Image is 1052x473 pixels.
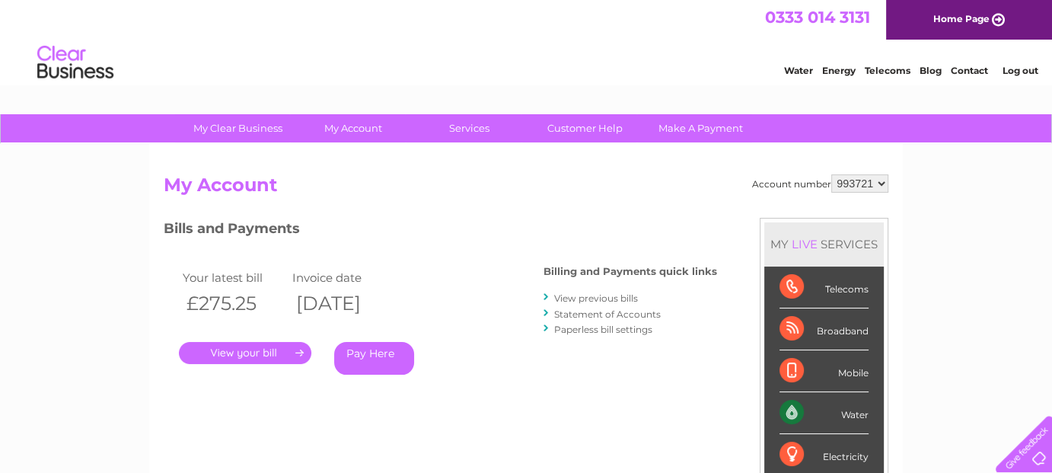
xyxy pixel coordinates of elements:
[37,40,114,86] img: logo.png
[164,174,888,203] h2: My Account
[554,324,652,335] a: Paperless bill settings
[554,308,661,320] a: Statement of Accounts
[167,8,887,74] div: Clear Business is a trading name of Verastar Limited (registered in [GEOGRAPHIC_DATA] No. 3667643...
[779,350,869,392] div: Mobile
[784,65,813,76] a: Water
[764,222,884,266] div: MY SERVICES
[951,65,988,76] a: Contact
[752,174,888,193] div: Account number
[779,392,869,434] div: Water
[779,308,869,350] div: Broadband
[406,114,532,142] a: Services
[638,114,763,142] a: Make A Payment
[164,218,717,244] h3: Bills and Payments
[779,267,869,308] div: Telecoms
[822,65,856,76] a: Energy
[291,114,416,142] a: My Account
[175,114,301,142] a: My Clear Business
[544,266,717,277] h4: Billing and Payments quick links
[920,65,942,76] a: Blog
[179,267,289,288] td: Your latest bill
[522,114,648,142] a: Customer Help
[765,8,870,27] a: 0333 014 3131
[554,292,638,304] a: View previous bills
[179,288,289,319] th: £275.25
[179,342,311,364] a: .
[1002,65,1038,76] a: Log out
[289,288,398,319] th: [DATE]
[334,342,414,375] a: Pay Here
[289,267,398,288] td: Invoice date
[789,237,821,251] div: LIVE
[865,65,910,76] a: Telecoms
